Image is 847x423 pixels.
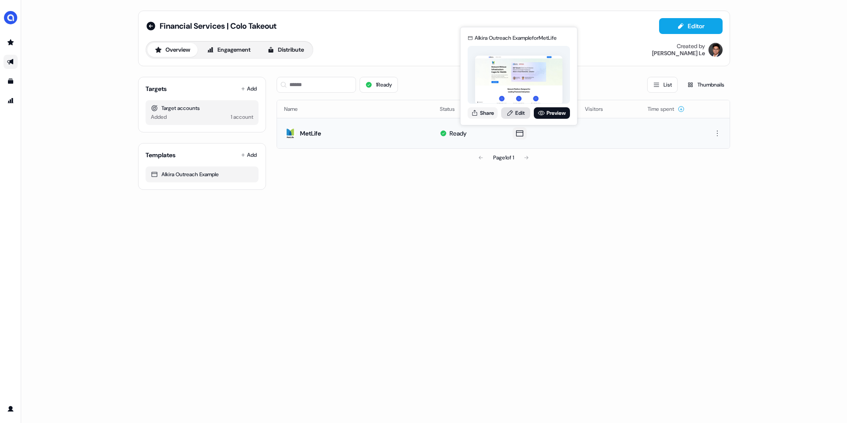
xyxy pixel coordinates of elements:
[151,170,253,179] div: Alkira Outreach Example
[151,104,253,113] div: Target accounts
[659,23,723,32] a: Editor
[360,77,398,93] button: 1Ready
[4,402,18,416] a: Go to profile
[4,35,18,49] a: Go to prospects
[160,21,277,31] span: Financial Services | Colo Takeout
[450,129,467,138] div: Ready
[4,74,18,88] a: Go to templates
[199,43,258,57] button: Engagement
[681,77,730,93] button: Thumbnails
[648,101,685,117] button: Time spent
[147,43,198,57] button: Overview
[493,153,514,162] div: Page 1 of 1
[146,84,167,93] div: Targets
[239,83,259,95] button: Add
[475,56,562,105] img: asset preview
[647,77,678,93] button: List
[284,101,308,117] button: Name
[468,107,498,119] button: Share
[440,101,465,117] button: Status
[4,94,18,108] a: Go to attribution
[708,43,723,57] img: Hugh
[659,18,723,34] button: Editor
[260,43,311,57] button: Distribute
[677,43,705,50] div: Created by
[146,151,176,159] div: Templates
[231,113,253,121] div: 1 account
[501,107,530,119] a: Edit
[534,107,570,119] a: Preview
[652,50,705,57] div: [PERSON_NAME] Le
[300,129,321,138] div: MetLife
[239,149,259,161] button: Add
[475,34,557,42] div: Alkira Outreach Example for MetLife
[4,55,18,69] a: Go to outbound experience
[151,113,167,121] div: Added
[585,101,614,117] button: Visitors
